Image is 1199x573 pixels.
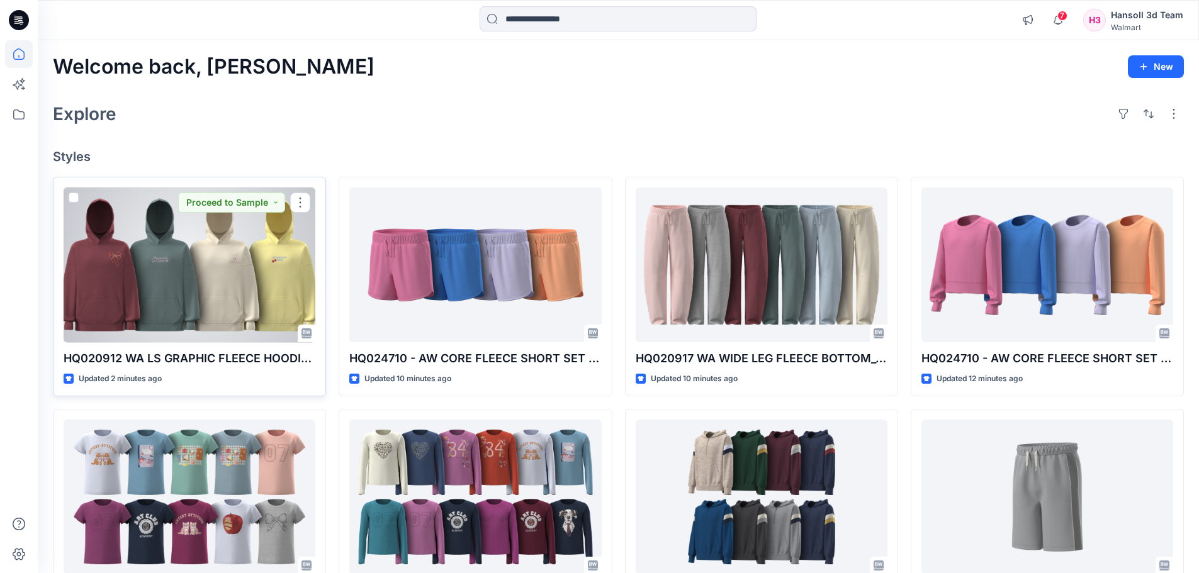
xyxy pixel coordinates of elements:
[64,187,315,343] a: HQ020912 WA LS GRAPHIC FLEECE HOODIE ASTM FIT L(10/12)
[53,55,374,79] h2: Welcome back, [PERSON_NAME]
[1057,11,1067,21] span: 7
[937,372,1023,386] p: Updated 12 minutes ago
[349,187,601,343] a: HQ024710 - AW CORE FLEECE SHORT SET (BTM)
[921,187,1173,343] a: HQ024710 - AW CORE FLEECE SHORT SET (TOP)
[1111,8,1183,23] div: Hansoll 3d Team
[364,372,451,386] p: Updated 10 minutes ago
[53,149,1184,164] h4: Styles
[921,350,1173,367] p: HQ024710 - AW CORE FLEECE SHORT SET (TOP)
[53,104,116,124] h2: Explore
[1111,23,1183,32] div: Walmart
[349,350,601,367] p: HQ024710 - AW CORE FLEECE SHORT SET (BTM)
[636,350,887,367] p: HQ020917 WA WIDE LEG FLEECE BOTTOM_OPT ASTM FIT L(10/12)
[651,372,738,386] p: Updated 10 minutes ago
[79,372,162,386] p: Updated 2 minutes ago
[1083,9,1106,31] div: H3
[636,187,887,343] a: HQ020917 WA WIDE LEG FLEECE BOTTOM_OPT ASTM FIT L(10/12)
[64,350,315,367] p: HQ020912 WA LS GRAPHIC FLEECE HOODIE ASTM FIT L(10/12)
[1128,55,1184,78] button: New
